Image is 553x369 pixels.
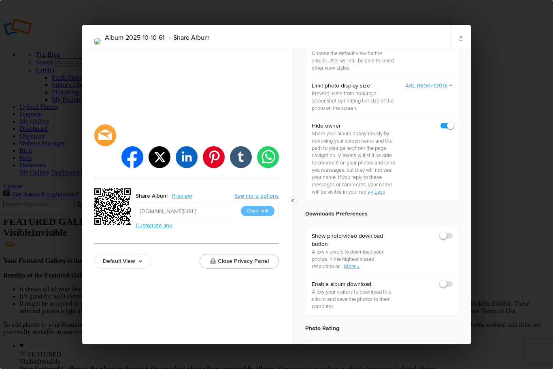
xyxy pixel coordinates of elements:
[94,38,101,45] img: DSC00337.png
[344,263,359,270] a: More »
[289,196,297,205] button: Close
[312,122,396,130] b: Hide owner
[136,222,172,229] a: Customize link
[200,254,279,269] button: Close Privacy Panel
[257,146,279,168] li: whatsapp
[305,209,459,219] h4: Downloads Preferences
[105,31,164,45] li: Album-2025-10-10-61
[121,146,143,168] li: facebook
[339,263,344,270] span: ...
[305,324,459,333] h4: Photo Rating
[371,189,385,195] a: « Less
[312,130,396,196] p: Share your album anonymously by removing your screen name and the path to your gallery
[164,31,210,45] li: Share Album
[149,146,170,168] li: twitter
[406,82,453,90] a: 4XL (1600×1200)
[94,254,151,269] a: Default View
[312,145,395,195] span: from the page navigation. Viewers will still be able to comment on your photos and send you messa...
[312,288,396,310] p: Allow your visitors to download this album and save the photos to their computer.
[94,188,133,227] div: https://slickpic.us/18644593Y5zN
[168,191,198,201] a: Preview
[312,280,396,288] b: Enable album download
[312,90,396,112] p: Prevent users from making a screenshot by limiting the size of the photo on the screen.
[312,232,396,248] b: Show photo/video download button
[241,206,274,216] button: Copy Link
[451,25,471,49] a: ×
[312,50,396,72] p: Choose the default view for the album. User will still be able to select other view styles.
[312,82,396,90] b: Limit photo display size
[230,146,252,168] li: tumblr
[312,248,396,270] p: Allow viewers to download your photos in the highest stored resolution or
[136,191,168,201] div: Share Album
[176,146,198,168] li: linkedin
[234,192,279,199] a: See more options
[203,146,225,168] li: pinterest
